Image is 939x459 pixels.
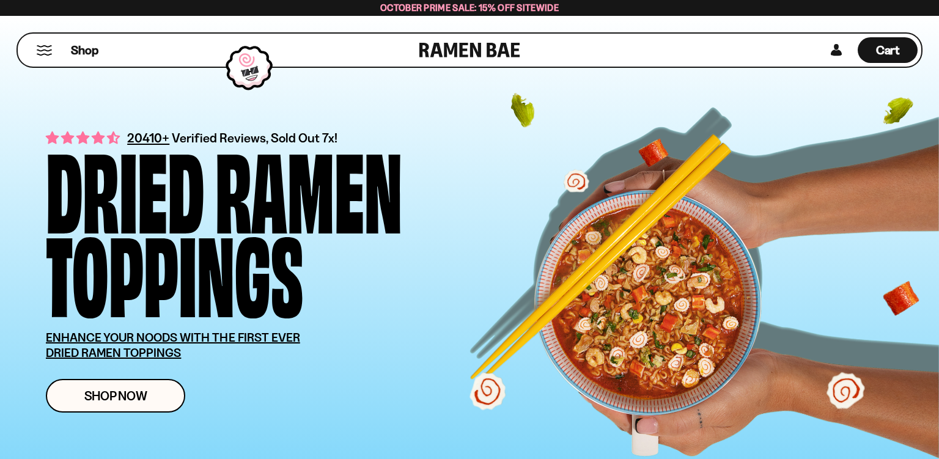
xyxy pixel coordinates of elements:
[84,389,147,402] span: Shop Now
[36,45,53,56] button: Mobile Menu Trigger
[46,330,300,360] u: ENHANCE YOUR NOODS WITH THE FIRST EVER DRIED RAMEN TOPPINGS
[876,43,900,57] span: Cart
[46,379,185,413] a: Shop Now
[215,144,402,228] div: Ramen
[71,37,98,63] a: Shop
[46,144,204,228] div: Dried
[380,2,559,13] span: October Prime Sale: 15% off Sitewide
[858,34,918,67] div: Cart
[71,42,98,59] span: Shop
[46,228,303,312] div: Toppings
